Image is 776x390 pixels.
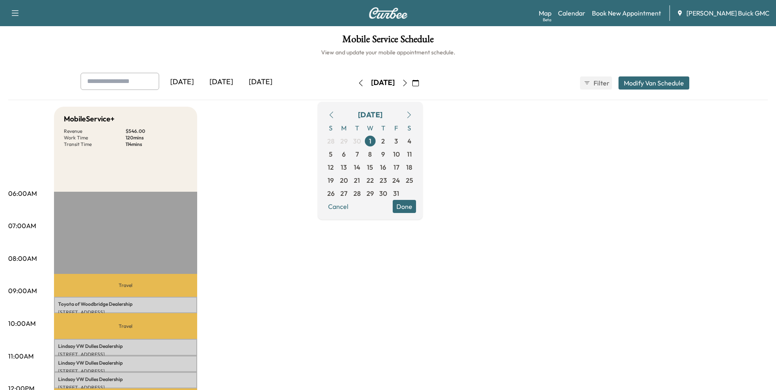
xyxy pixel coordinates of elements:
div: Beta [543,17,551,23]
span: 1 [369,136,371,146]
p: 09:00AM [8,286,37,296]
button: Done [393,200,416,213]
span: 27 [340,188,347,198]
div: [DATE] [358,109,382,121]
span: Filter [594,78,608,88]
p: Lindsay VW Dulles Dealership [58,343,193,350]
p: Toyota of Woodbridge Dealership [58,301,193,307]
a: Calendar [558,8,585,18]
button: Cancel [324,200,352,213]
span: 8 [368,149,372,159]
p: $ 546.00 [126,128,187,134]
span: 4 [407,136,412,146]
span: 17 [394,162,399,172]
span: 7 [355,149,359,159]
span: M [337,121,351,134]
span: 30 [379,188,387,198]
span: T [377,121,390,134]
p: Transit Time [64,141,126,148]
span: 13 [341,162,347,172]
span: 18 [406,162,412,172]
p: Travel [54,313,197,339]
span: 3 [394,136,398,146]
span: 24 [392,175,400,185]
span: S [324,121,337,134]
h5: MobileService+ [64,113,115,125]
span: 12 [328,162,334,172]
div: [DATE] [202,73,241,92]
span: W [364,121,377,134]
p: 08:00AM [8,253,37,263]
span: 22 [367,175,374,185]
p: 120 mins [126,134,187,141]
span: 19 [328,175,334,185]
div: [DATE] [241,73,280,92]
p: 06:00AM [8,188,37,198]
p: Revenue [64,128,126,134]
p: Lindsay VW Dulles Dealership [58,376,193,383]
span: 20 [340,175,348,185]
p: 114 mins [126,141,187,148]
p: [STREET_ADDRESS] [58,368,193,374]
span: 30 [353,136,361,146]
p: 10:00AM [8,318,36,328]
span: 25 [406,175,413,185]
span: 29 [340,136,348,146]
h6: View and update your mobile appointment schedule. [8,48,768,56]
h1: Mobile Service Schedule [8,34,768,48]
p: Lindsay VW Dulles Dealership [58,360,193,366]
p: [STREET_ADDRESS] [58,309,193,316]
span: [PERSON_NAME] Buick GMC [686,8,769,18]
a: Book New Appointment [592,8,661,18]
span: 5 [329,149,333,159]
span: 23 [380,175,387,185]
p: [STREET_ADDRESS] [58,351,193,358]
span: 9 [381,149,385,159]
span: 15 [367,162,373,172]
span: 28 [353,188,361,198]
span: 31 [393,188,399,198]
a: MapBeta [539,8,551,18]
span: 21 [354,175,360,185]
span: 2 [381,136,385,146]
button: Filter [580,76,612,90]
img: Curbee Logo [369,7,408,19]
span: 29 [367,188,374,198]
div: [DATE] [371,78,395,88]
p: Travel [54,274,197,296]
button: Modify Van Schedule [619,76,689,90]
p: Work Time [64,134,126,141]
span: T [351,121,364,134]
span: 10 [393,149,400,159]
p: 07:00AM [8,221,36,231]
span: 26 [327,188,335,198]
span: 14 [354,162,360,172]
span: S [403,121,416,134]
div: [DATE] [162,73,202,92]
span: 16 [380,162,386,172]
span: F [390,121,403,134]
span: 11 [407,149,412,159]
span: 28 [327,136,335,146]
span: 6 [342,149,346,159]
p: 11:00AM [8,351,34,361]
